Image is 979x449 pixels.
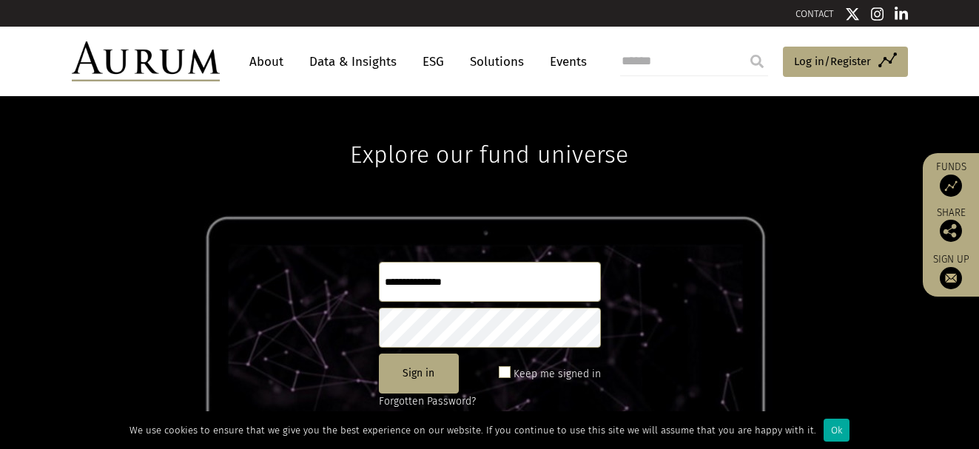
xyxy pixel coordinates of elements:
[242,48,291,75] a: About
[940,267,962,289] img: Sign up to our newsletter
[794,53,871,70] span: Log in/Register
[824,419,850,442] div: Ok
[542,48,587,75] a: Events
[795,8,834,19] a: CONTACT
[415,48,451,75] a: ESG
[72,41,220,81] img: Aurum
[742,47,772,76] input: Submit
[783,47,908,78] a: Log in/Register
[895,7,908,21] img: Linkedin icon
[379,354,459,394] button: Sign in
[514,365,601,383] label: Keep me signed in
[462,48,531,75] a: Solutions
[940,175,962,197] img: Access Funds
[871,7,884,21] img: Instagram icon
[930,253,972,289] a: Sign up
[930,208,972,242] div: Share
[940,220,962,242] img: Share this post
[350,96,628,169] h1: Explore our fund universe
[379,395,476,408] a: Forgotten Password?
[930,161,972,197] a: Funds
[302,48,404,75] a: Data & Insights
[845,7,860,21] img: Twitter icon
